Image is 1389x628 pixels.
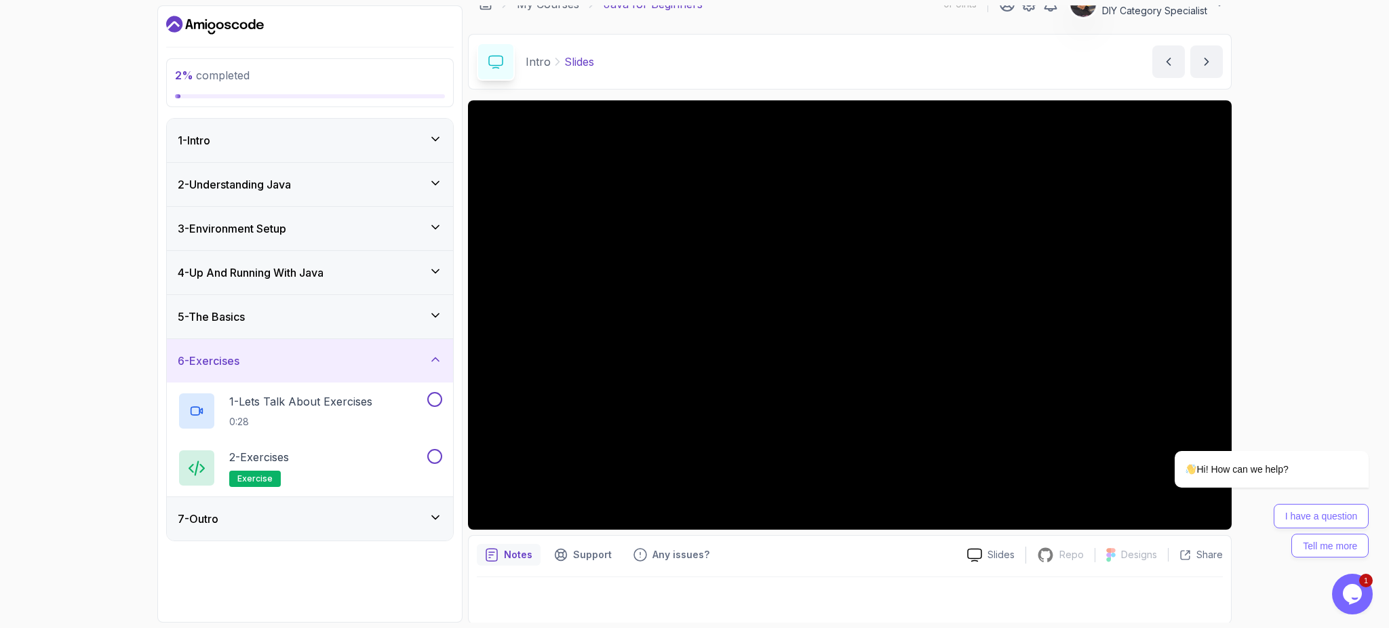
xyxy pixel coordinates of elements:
[477,544,541,566] button: notes button
[166,14,264,36] a: Dashboard
[1059,548,1084,562] p: Repo
[178,392,442,430] button: 1-Lets Talk About Exercises0:28
[564,54,594,70] p: Slides
[987,548,1015,562] p: Slides
[178,264,324,281] h3: 4 - Up And Running With Java
[1102,4,1207,18] p: DIY Category Specialist
[175,68,193,82] span: 2 %
[175,68,250,82] span: completed
[167,339,453,382] button: 6-Exercises
[167,119,453,162] button: 1-Intro
[504,548,532,562] p: Notes
[1131,328,1375,567] iframe: chat widget
[1190,45,1223,78] button: next content
[229,393,372,410] p: 1 - Lets Talk About Exercises
[167,295,453,338] button: 5-The Basics
[178,132,210,149] h3: 1 - Intro
[1332,574,1375,614] iframe: chat widget
[237,473,273,484] span: exercise
[1121,548,1157,562] p: Designs
[178,176,291,193] h3: 2 - Understanding Java
[178,220,286,237] h3: 3 - Environment Setup
[178,449,442,487] button: 2-Exercisesexercise
[167,207,453,250] button: 3-Environment Setup
[167,497,453,541] button: 7-Outro
[178,309,245,325] h3: 5 - The Basics
[229,449,289,465] p: 2 - Exercises
[546,544,620,566] button: Support button
[625,544,718,566] button: Feedback button
[956,548,1025,562] a: Slides
[652,548,709,562] p: Any issues?
[526,54,551,70] p: Intro
[1152,45,1185,78] button: previous content
[229,415,372,429] p: 0:28
[178,511,218,527] h3: 7 - Outro
[178,353,239,369] h3: 6 - Exercises
[573,548,612,562] p: Support
[167,163,453,206] button: 2-Understanding Java
[167,251,453,294] button: 4-Up And Running With Java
